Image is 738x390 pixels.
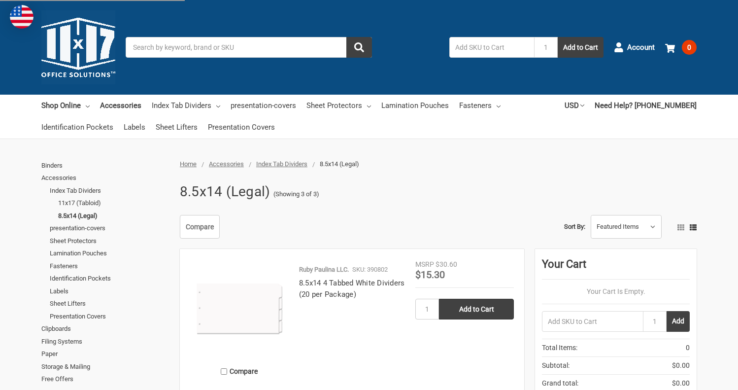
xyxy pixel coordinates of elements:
span: Total Items: [542,343,577,353]
input: Add SKU to Cart [449,37,534,58]
a: Fasteners [459,95,501,116]
button: Add [667,311,690,332]
a: presentation-covers [231,95,296,116]
span: $0.00 [672,360,690,371]
a: Free Offers [41,373,169,386]
span: $30.60 [436,260,457,268]
span: Subtotal: [542,360,570,371]
a: 8.5x14 (Legal) [58,210,169,222]
a: Sheet Protectors [50,235,169,248]
input: Add SKU to Cart [542,311,643,332]
a: Need Help? [PHONE_NUMBER] [595,95,697,116]
a: Presentation Covers [50,310,169,323]
a: Shop Online [41,95,90,116]
span: (Showing 3 of 3) [273,189,319,199]
a: Identification Pockets [41,116,113,138]
button: Add to Cart [558,37,604,58]
a: Accessories [209,160,244,168]
a: presentation-covers [50,222,169,235]
a: Binders [41,159,169,172]
a: Paper [41,348,169,360]
label: Sort By: [564,219,585,234]
h1: 8.5x14 (Legal) [180,179,270,205]
iframe: Google Customer Reviews [657,363,738,390]
a: Index Tab Dividers [50,184,169,197]
p: Ruby Paulina LLC. [299,265,349,275]
a: Home [180,160,197,168]
div: MSRP [415,259,434,270]
span: Grand total: [542,378,578,389]
a: 8.5x14 4 Tabbed White Dividers (20 per Package) [299,279,405,299]
a: Index Tab Dividers [152,95,220,116]
a: Accessories [100,95,141,116]
img: 8.5x14 4 Tabbed White Dividers (20 per Package) [190,259,289,358]
a: Lamination Pouches [381,95,449,116]
span: 0 [686,343,690,353]
img: duty and tax information for United States [10,5,34,29]
label: Compare [190,363,289,380]
a: Sheet Protectors [306,95,371,116]
a: USD [565,95,584,116]
span: 0 [682,40,697,55]
a: Accessories [41,172,169,184]
a: 11x17 (Tabloid) [58,197,169,210]
a: Compare [180,215,220,239]
img: 11x17.com [41,10,115,84]
a: Lamination Pouches [50,247,169,260]
a: Storage & Mailing [41,360,169,373]
a: Clipboards [41,322,169,335]
a: Labels [50,285,169,298]
a: Index Tab Dividers [256,160,307,168]
a: Filing Systems [41,335,169,348]
p: SKU: 390802 [352,265,388,275]
a: Identification Pockets [50,272,169,285]
a: Account [614,35,655,60]
a: 0 [665,35,697,60]
a: Labels [124,116,145,138]
p: Your Cart Is Empty. [542,286,690,297]
a: Fasteners [50,260,169,273]
span: Account [627,42,655,53]
span: $15.30 [415,269,445,281]
a: Sheet Lifters [50,297,169,310]
div: Your Cart [542,256,690,280]
span: 8.5x14 (Legal) [320,160,359,168]
a: Presentation Covers [208,116,275,138]
input: Add to Cart [439,299,514,319]
input: Compare [221,368,227,375]
a: Sheet Lifters [156,116,198,138]
input: Search by keyword, brand or SKU [126,37,372,58]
